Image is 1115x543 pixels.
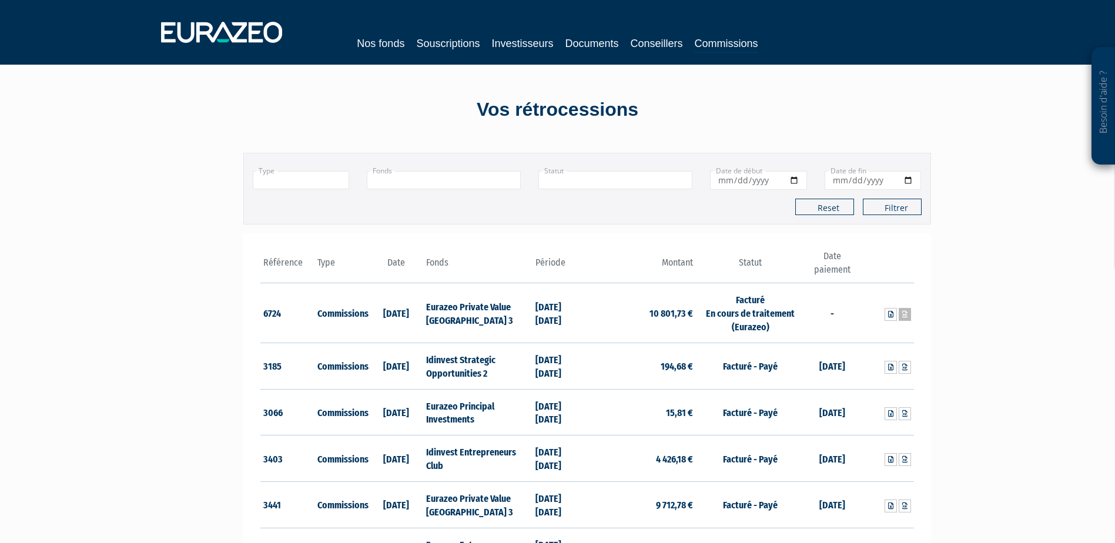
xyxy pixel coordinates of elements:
[587,343,696,389] td: 194,68 €
[423,389,532,435] td: Eurazeo Principal Investments
[369,389,424,435] td: [DATE]
[805,283,859,343] td: -
[805,481,859,528] td: [DATE]
[161,22,282,43] img: 1732889491-logotype_eurazeo_blanc_rvb.png
[314,250,369,283] th: Type
[696,481,805,528] td: Facturé - Payé
[805,389,859,435] td: [DATE]
[423,481,532,528] td: Eurazeo Private Value [GEOGRAPHIC_DATA] 3
[533,481,587,528] td: [DATE] [DATE]
[423,343,532,389] td: Idinvest Strategic Opportunities 2
[533,343,587,389] td: [DATE] [DATE]
[260,343,315,389] td: 3185
[695,35,758,53] a: Commissions
[260,283,315,343] td: 6724
[369,481,424,528] td: [DATE]
[491,35,553,52] a: Investisseurs
[314,283,369,343] td: Commissions
[696,343,805,389] td: Facturé - Payé
[533,435,587,482] td: [DATE] [DATE]
[533,283,587,343] td: [DATE] [DATE]
[369,283,424,343] td: [DATE]
[631,35,683,52] a: Conseillers
[565,35,619,52] a: Documents
[587,481,696,528] td: 9 712,78 €
[423,435,532,482] td: Idinvest Entrepreneurs Club
[696,250,805,283] th: Statut
[369,435,424,482] td: [DATE]
[314,435,369,482] td: Commissions
[223,96,893,123] div: Vos rétrocessions
[587,250,696,283] th: Montant
[805,343,859,389] td: [DATE]
[423,250,532,283] th: Fonds
[416,35,480,52] a: Souscriptions
[696,389,805,435] td: Facturé - Payé
[533,389,587,435] td: [DATE] [DATE]
[357,35,404,52] a: Nos fonds
[369,343,424,389] td: [DATE]
[314,481,369,528] td: Commissions
[260,481,315,528] td: 3441
[423,283,532,343] td: Eurazeo Private Value [GEOGRAPHIC_DATA] 3
[314,343,369,389] td: Commissions
[587,389,696,435] td: 15,81 €
[1097,53,1110,159] p: Besoin d'aide ?
[587,283,696,343] td: 10 801,73 €
[369,250,424,283] th: Date
[805,250,859,283] th: Date paiement
[260,250,315,283] th: Référence
[533,250,587,283] th: Période
[314,389,369,435] td: Commissions
[260,389,315,435] td: 3066
[696,283,805,343] td: Facturé En cours de traitement (Eurazeo)
[587,435,696,482] td: 4 426,18 €
[795,199,854,215] button: Reset
[863,199,922,215] button: Filtrer
[260,435,315,482] td: 3403
[805,435,859,482] td: [DATE]
[696,435,805,482] td: Facturé - Payé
